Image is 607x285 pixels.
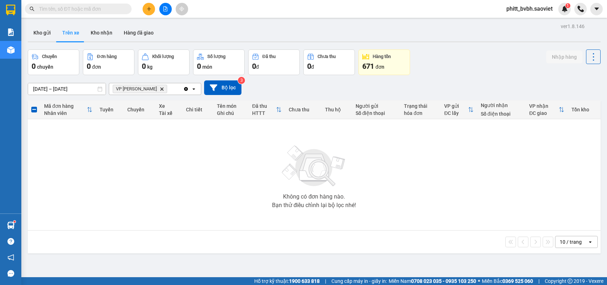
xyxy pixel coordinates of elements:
th: Toggle SortBy [526,100,568,119]
span: Miền Nam [389,277,476,285]
img: warehouse-icon [7,46,15,54]
strong: 0369 525 060 [502,278,533,284]
span: file-add [163,6,168,11]
input: Tìm tên, số ĐT hoặc mã đơn [39,5,123,13]
div: Số điện thoại [356,110,397,116]
div: Khối lượng [152,54,174,59]
div: Chưa thu [318,54,336,59]
span: | [538,277,539,285]
div: Tài xế [159,110,179,116]
div: Không có đơn hàng nào. [283,194,345,200]
img: phone-icon [577,6,584,12]
span: 0 [87,62,91,70]
button: Hàng tồn671đơn [358,49,410,75]
div: Đã thu [262,54,276,59]
div: Đã thu [252,103,276,109]
button: Nhập hàng [546,51,582,63]
button: Hàng đã giao [118,24,159,41]
div: Người nhận [481,102,522,108]
div: Chi tiết [186,107,210,112]
span: Cung cấp máy in - giấy in: [331,277,387,285]
button: file-add [159,3,172,15]
svg: open [587,239,593,245]
div: HTTT [252,110,276,116]
span: 0 [32,62,36,70]
strong: 1900 633 818 [289,278,320,284]
div: ĐC lấy [444,110,468,116]
span: | [325,277,326,285]
div: Số điện thoại [481,111,522,117]
button: Chưa thu0đ [303,49,355,75]
div: Xe [159,103,179,109]
span: message [7,270,14,277]
svg: open [191,86,197,92]
input: Select a date range. [28,83,106,95]
img: logo-vxr [6,5,15,15]
sup: 1 [565,3,570,8]
button: aim [176,3,188,15]
span: 0 [197,62,201,70]
span: đơn [376,64,384,70]
button: Trên xe [57,24,85,41]
div: Chưa thu [289,107,318,112]
button: Đã thu0đ [248,49,300,75]
div: Số lượng [207,54,225,59]
span: aim [179,6,184,11]
span: phitt_bvbh.saoviet [501,4,558,13]
button: Kho nhận [85,24,118,41]
div: 10 / trang [560,238,582,246]
span: plus [147,6,151,11]
svg: Delete [160,87,164,91]
sup: 3 [238,77,245,84]
span: caret-down [593,6,600,12]
span: món [202,64,212,70]
button: Đơn hàng0đơn [83,49,134,75]
span: 671 [362,62,374,70]
div: Chuyến [42,54,57,59]
div: Thu hộ [325,107,348,112]
img: warehouse-icon [7,222,15,229]
sup: 1 [14,221,16,223]
span: question-circle [7,238,14,245]
div: VP nhận [529,103,558,109]
div: Bạn thử điều chỉnh lại bộ lọc nhé! [272,202,356,208]
span: Hỗ trợ kỹ thuật: [254,277,320,285]
button: Bộ lọc [204,80,241,95]
div: Ghi chú [217,110,245,116]
button: Số lượng0món [193,49,245,75]
div: Trạng thái [404,103,437,109]
span: chuyến [37,64,53,70]
span: notification [7,254,14,261]
div: Nhân viên [44,110,87,116]
button: Kho gửi [28,24,57,41]
strong: 0708 023 035 - 0935 103 250 [411,278,476,284]
div: Người gửi [356,103,397,109]
span: đơn [92,64,101,70]
button: plus [143,3,155,15]
div: Tuyến [100,107,120,112]
div: ver 1.8.146 [561,22,585,30]
div: Chuyến [127,107,152,112]
span: đ [256,64,259,70]
span: search [30,6,34,11]
span: 0 [307,62,311,70]
img: svg+xml;base64,PHN2ZyBjbGFzcz0ibGlzdC1wbHVnX19zdmciIHhtbG5zPSJodHRwOi8vd3d3LnczLm9yZy8yMDAwL3N2Zy... [278,141,350,191]
div: Mã đơn hàng [44,103,87,109]
th: Toggle SortBy [41,100,96,119]
span: 0 [142,62,146,70]
span: VP Bảo Hà [116,86,157,92]
th: Toggle SortBy [249,100,285,119]
span: Miền Bắc [482,277,533,285]
span: kg [147,64,153,70]
span: ⚪️ [478,280,480,283]
div: Hàng tồn [373,54,391,59]
span: copyright [568,279,573,284]
th: Toggle SortBy [441,100,477,119]
span: 1 [566,3,569,8]
div: ĐC giao [529,110,558,116]
span: đ [311,64,314,70]
img: solution-icon [7,28,15,36]
button: caret-down [590,3,603,15]
svg: Clear all [183,86,189,92]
